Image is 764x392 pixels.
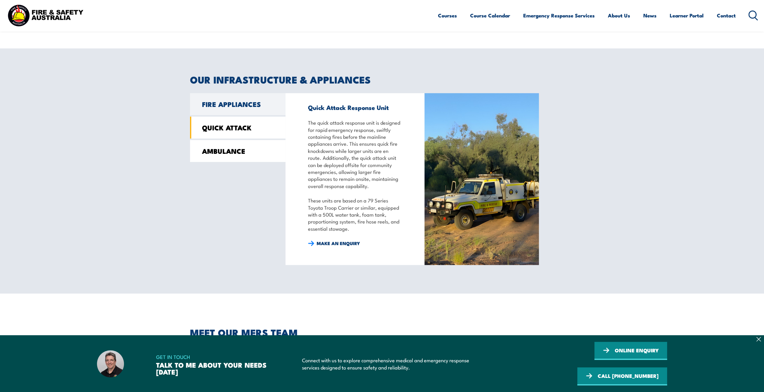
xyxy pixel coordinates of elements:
a: Emergency Response Services [523,8,595,23]
p: The quick attack response unit is designed for rapid emergency response, swiftly containing fires... [308,119,402,189]
p: These units are based on a 79 Series Toyota Troop Carrier or similar, equipped with a 500L water ... [308,197,402,232]
img: Dave – Fire and Safety Australia [97,350,124,377]
a: FIRE APPLIANCES [190,93,285,115]
h3: Quick Attack Response Unit [308,104,402,111]
a: MAKE AN ENQUIRY [308,240,360,247]
a: About Us [608,8,630,23]
a: Contact [717,8,736,23]
h3: TALK TO ME ABOUT YOUR NEEDS [DATE] [156,361,276,375]
img: ele (400 x 600 px) (18) [424,93,539,265]
a: Courses [438,8,457,23]
a: QUICK ATTACK [190,117,285,138]
a: AMBULANCE [190,140,285,162]
a: CALL [PHONE_NUMBER] [577,367,667,385]
p: Connect with us to explore comprehensive medical and emergency response services designed to ensu... [302,357,479,371]
a: News [643,8,657,23]
span: GET IN TOUCH [156,352,276,361]
h2: OUR INFRASTRUCTURE & APPLIANCES [190,75,574,84]
a: Course Calendar [470,8,510,23]
a: ONLINE ENQUIRY [594,342,667,360]
a: Learner Portal [670,8,704,23]
h2: MEET OUR MERS TEAM [190,328,574,336]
